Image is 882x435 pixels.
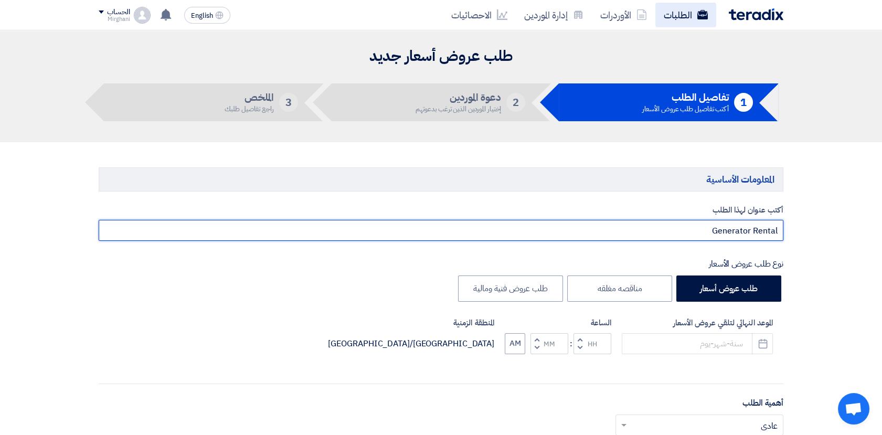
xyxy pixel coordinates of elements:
a: Open chat [838,393,869,425]
div: الحساب [107,8,130,17]
div: Mirghani [99,16,130,22]
span: English [191,12,213,19]
div: 1 [734,93,753,112]
div: 3 [279,93,298,112]
h5: تفاصيل الطلب [642,93,729,102]
div: راجع تفاصيل طلبك [225,105,273,112]
input: Minutes [530,333,568,354]
button: English [184,7,230,24]
img: Teradix logo [729,8,783,20]
label: أهمية الطلب [742,397,783,409]
input: سنة-شهر-يوم [622,333,773,354]
h5: دعوة الموردين [416,93,502,102]
h5: الملخص [225,93,273,102]
input: مثال: طابعات ألوان, نظام إطفاء حريق, أجهزة كهربائية... [99,220,783,241]
h5: المعلومات الأساسية [99,167,783,191]
div: : [568,337,573,350]
label: الساعة [505,317,611,329]
label: طلب عروض أسعار [676,275,781,302]
h2: طلب عروض أسعار جديد [99,46,783,67]
input: Hours [573,333,611,354]
label: طلب عروض فنية ومالية [458,275,563,302]
a: إدارة الموردين [516,3,592,27]
div: أكتب تفاصيل طلب عروض الأسعار [642,105,729,112]
a: الاحصائيات [443,3,516,27]
a: الطلبات [655,3,716,27]
button: AM [505,333,525,354]
div: نوع طلب عروض الأسعار [99,258,783,270]
label: الموعد النهائي لتلقي عروض الأسعار [622,317,773,329]
img: profile_test.png [134,7,151,24]
div: [GEOGRAPHIC_DATA]/[GEOGRAPHIC_DATA] [328,337,494,350]
div: 2 [506,93,525,112]
div: إختيار الموردين الذين ترغب بدعوتهم [416,105,502,112]
label: مناقصه مغلقه [567,275,672,302]
a: الأوردرات [592,3,655,27]
label: أكتب عنوان لهذا الطلب [99,204,783,216]
label: المنطقة الزمنية [328,317,494,329]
